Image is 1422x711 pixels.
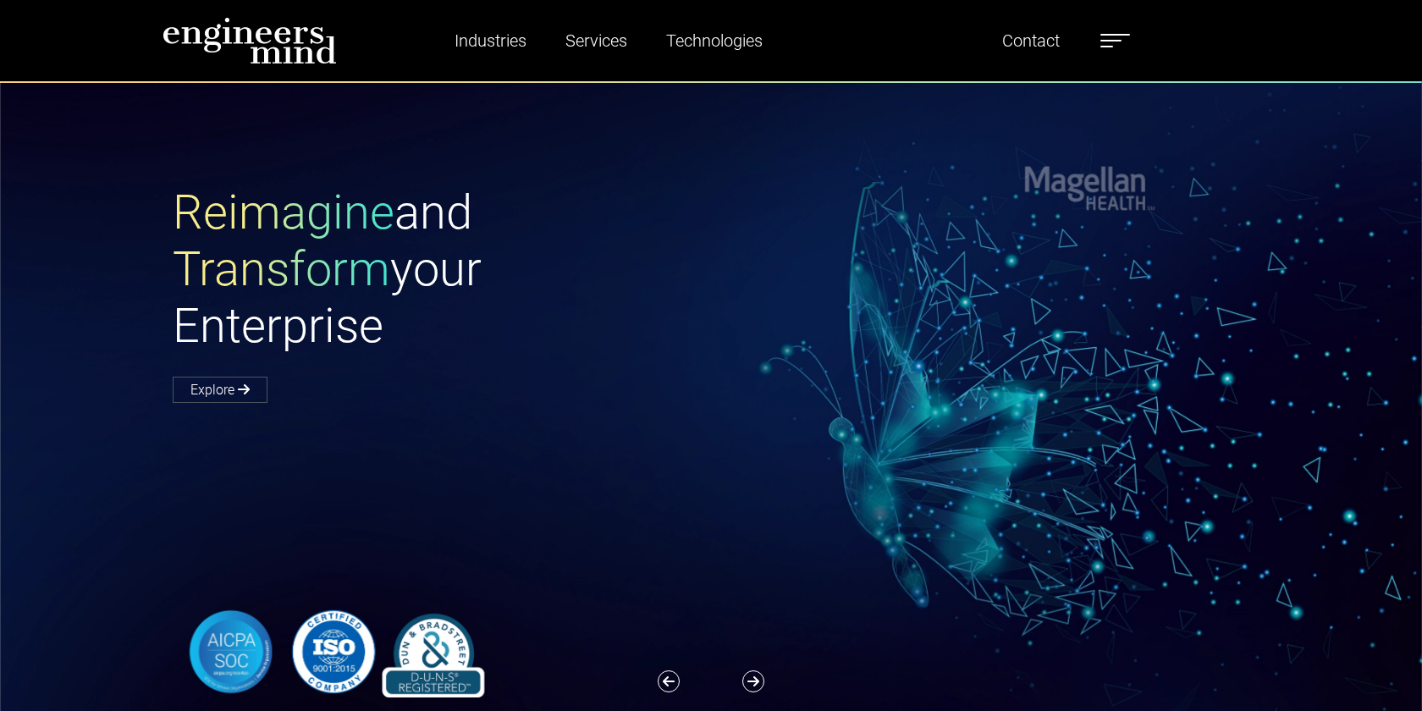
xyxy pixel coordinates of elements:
[173,185,394,240] span: Reimagine
[173,241,390,297] span: Transform
[173,185,711,355] h1: and your Enterprise
[995,21,1066,60] a: Contact
[448,21,533,60] a: Industries
[163,17,337,64] img: logo
[559,21,634,60] a: Services
[173,377,267,403] a: Explore
[173,606,493,697] img: banner-logo
[659,21,769,60] a: Technologies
